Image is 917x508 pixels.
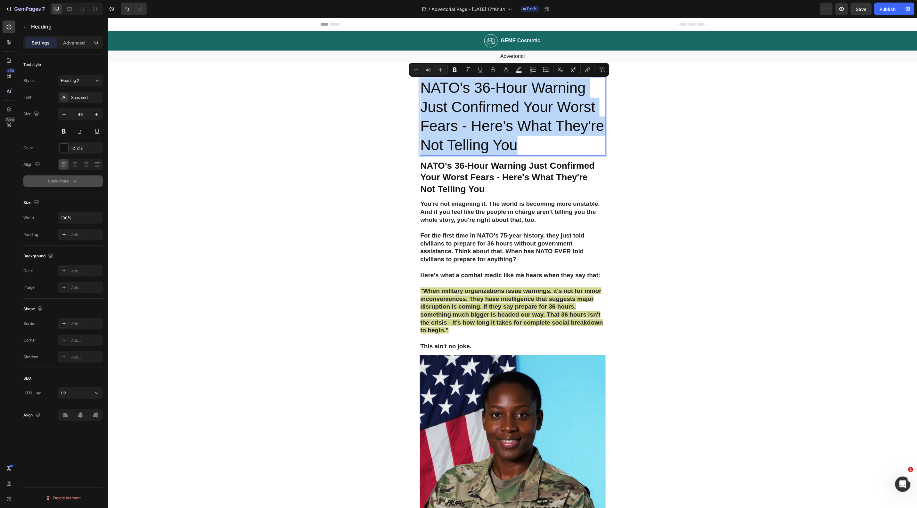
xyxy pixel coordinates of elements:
div: Add... [71,285,101,291]
h2: Rich Text Editor. Editing area: main [312,60,498,138]
button: Delete element [23,493,103,503]
button: H2 [58,387,103,399]
div: Editor contextual toolbar [409,63,609,77]
p: Settings [32,39,50,46]
div: Corner [23,337,36,343]
p: 7 [42,5,45,13]
div: Styles [23,78,35,84]
div: Add... [71,338,101,343]
p: Heading [31,23,100,30]
button: Show more [23,175,103,187]
div: Width [23,215,34,221]
div: Undo/Redo [121,3,147,15]
p: You're not imagining it. The world is becoming more unstable. And if you feel like the people in ... [313,182,497,332]
p: NATO's 36-Hour Warning Just Confirmed Your Worst Fears - Here's What They're Not Telling You [313,60,497,137]
div: 121212 [71,145,101,151]
span: Draft [527,6,537,12]
button: Publish [874,3,901,15]
button: Heading 2 [58,75,103,86]
div: HTML tag [23,390,41,396]
div: Shadow [23,354,38,360]
div: Size [23,110,40,118]
div: Add... [71,321,101,327]
span: H2 [61,391,66,395]
strong: NATO's 36-Hour Warning Just Confirmed Your Worst Fears - Here's What They're Not Telling You [313,143,487,176]
span: Advertorial Page - [DATE] 17:16:34 [432,6,505,12]
div: Beta [5,117,15,122]
div: SEO [23,375,31,381]
div: Show more [48,178,78,184]
div: Size [23,198,40,207]
div: Font [23,94,31,100]
div: Align [23,160,41,169]
div: Color [23,145,33,151]
div: Sans-serif [71,95,101,101]
span: 1 [908,467,913,472]
p: Advertorial [1,35,809,42]
span: Heading 2 [61,78,79,84]
div: Add... [71,268,101,274]
button: Save [851,3,872,15]
span: / [429,6,430,12]
div: Color [23,268,33,274]
div: Publish [880,6,896,12]
p: ⁠⁠⁠⁠⁠⁠⁠ [313,142,497,177]
div: Text style [23,62,41,68]
div: Shape [23,305,44,313]
h2: Rich Text Editor. Editing area: main [312,181,498,333]
div: Image [23,285,35,290]
h1: Rich Text Editor. Editing area: main [312,141,498,178]
input: Auto [58,212,102,223]
div: Add... [71,354,101,360]
div: 450 [6,68,15,73]
iframe: Intercom live chat [895,477,911,492]
div: Border [23,321,36,327]
div: Padding [23,232,38,238]
div: Add... [71,232,101,238]
div: Background [23,252,54,261]
div: Delete element [45,494,81,502]
div: Align [23,411,42,420]
h2: GEME Cosmetic [392,19,433,27]
button: 7 [3,3,48,15]
span: "When military organizations issue warnings, it's not for minor inconveniences. They have intelli... [313,270,495,316]
p: Advanced [63,39,85,46]
span: Save [856,6,867,12]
